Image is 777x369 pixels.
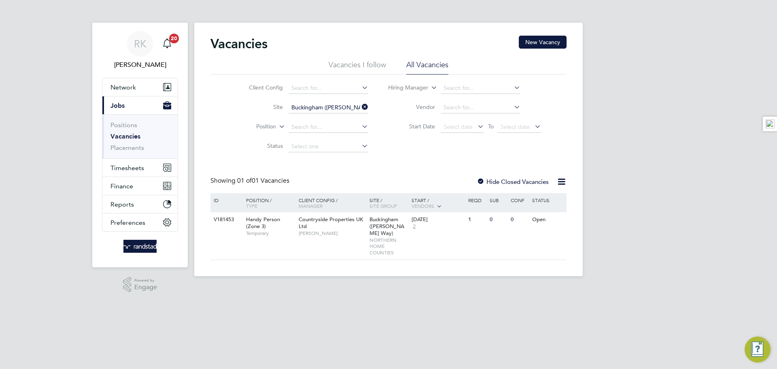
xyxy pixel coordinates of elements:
span: Countryside Properties UK Ltd [299,216,363,230]
span: Preferences [110,219,145,226]
div: Position / [240,193,297,213]
a: Go to home page [102,240,178,253]
div: Open [530,212,565,227]
span: Vendors [412,203,434,209]
a: Placements [110,144,144,151]
button: Timesheets [102,159,178,177]
label: Site [236,103,283,111]
input: Search for... [289,122,368,133]
a: Positions [110,121,137,129]
nav: Main navigation [92,23,188,267]
span: Powered by [134,277,157,284]
span: RK [134,38,146,49]
span: Site Group [369,203,397,209]
label: Status [236,142,283,149]
input: Select one [289,141,368,152]
input: Search for... [289,102,368,113]
button: New Vacancy [519,36,567,49]
span: Manager [299,203,323,209]
button: Network [102,78,178,96]
span: Reports [110,200,134,208]
label: Hiring Manager [382,84,428,92]
button: Preferences [102,213,178,231]
div: [DATE] [412,216,464,223]
img: randstad-logo-retina.png [123,240,157,253]
span: To [486,121,496,132]
div: Start / [410,193,466,213]
span: Select date [501,123,530,130]
li: All Vacancies [406,60,448,75]
input: Search for... [441,102,520,113]
span: Handy Person (Zone 3) [246,216,280,230]
a: Powered byEngage [123,277,157,292]
div: Reqd [466,193,487,207]
span: Finance [110,182,133,190]
span: Engage [134,284,157,291]
label: Start Date [388,123,435,130]
div: 1 [466,212,487,227]
h2: Vacancies [210,36,267,52]
span: [PERSON_NAME] [299,230,365,237]
span: Type [246,203,257,209]
div: Client Config / [297,193,367,213]
label: Hide Closed Vacancies [477,178,549,186]
span: 01 Vacancies [237,177,289,185]
a: Vacancies [110,132,140,140]
li: Vacancies I follow [329,60,386,75]
div: Status [530,193,565,207]
div: Site / [367,193,410,213]
span: Network [110,83,136,91]
input: Search for... [441,83,520,94]
div: V181453 [212,212,240,227]
span: Timesheets [110,164,144,172]
span: Russell Kerley [102,60,178,70]
label: Vendor [388,103,435,111]
div: ID [212,193,240,207]
span: NORTHERN HOME COUNTIES [369,237,408,256]
div: 0 [509,212,530,227]
div: Conf [509,193,530,207]
label: Position [229,123,276,131]
div: Sub [488,193,509,207]
span: 2 [412,223,417,230]
button: Engage Resource Center [745,337,771,363]
span: Jobs [110,102,125,109]
a: RK[PERSON_NAME] [102,31,178,70]
span: Temporary [246,230,295,237]
span: 20 [169,34,179,43]
div: Showing [210,177,291,185]
input: Search for... [289,83,368,94]
button: Jobs [102,96,178,114]
div: 0 [488,212,509,227]
a: 20 [159,31,175,57]
label: Client Config [236,84,283,91]
span: 01 of [237,177,252,185]
div: Jobs [102,114,178,158]
span: Select date [444,123,473,130]
button: Finance [102,177,178,195]
button: Reports [102,195,178,213]
span: Buckingham ([PERSON_NAME] Way) [369,216,404,237]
